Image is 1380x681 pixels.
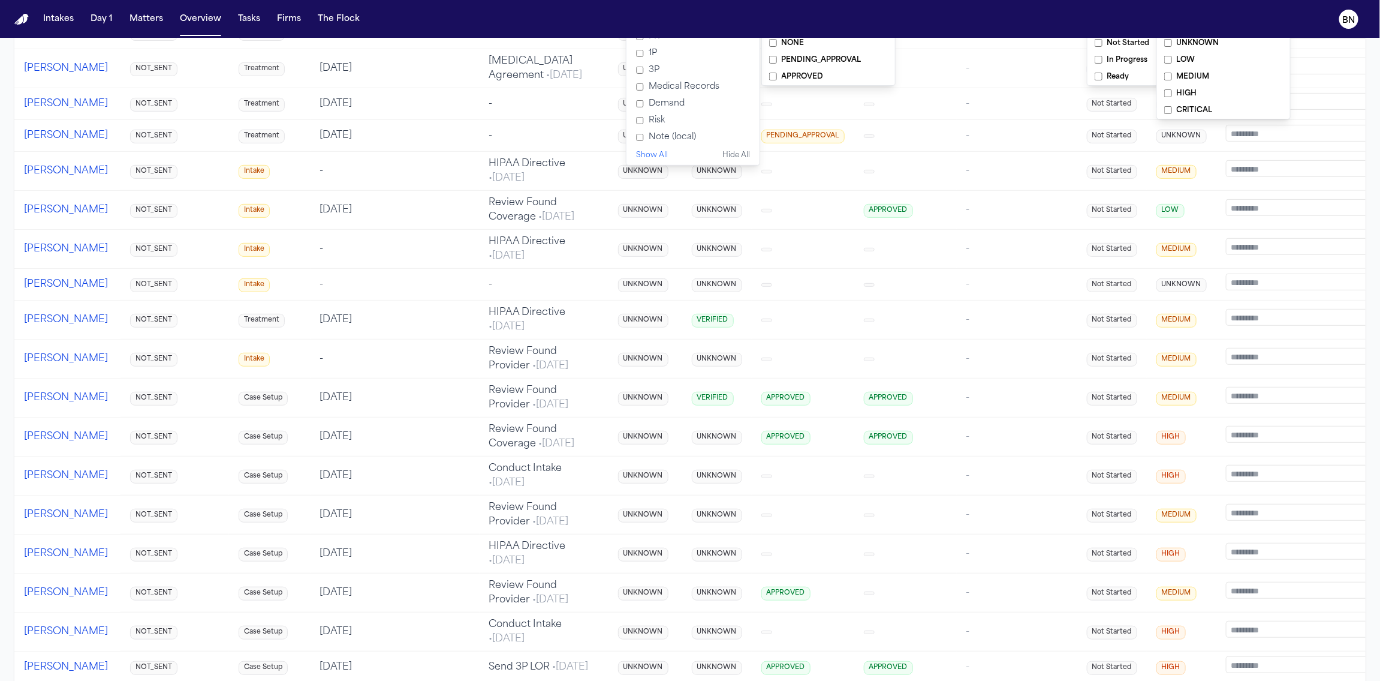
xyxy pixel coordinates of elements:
input: Medical Records [636,83,644,91]
td: - [480,120,608,152]
button: [PERSON_NAME] [24,128,108,143]
span: LOW [1177,55,1195,65]
span: APPROVED [864,204,913,218]
a: The Flock [313,8,364,30]
span: VERIFIED [692,314,734,328]
span: - [966,471,970,481]
label: Note (local) [631,129,755,146]
span: Treatment [239,130,285,143]
span: UNKNOWN [692,626,742,640]
span: - [966,549,970,559]
span: HIGH [1156,626,1186,640]
span: Not Started [1087,626,1137,640]
span: • [DATE] [537,212,575,222]
span: NOT_SENT [130,353,177,367]
span: Not Started [1087,470,1137,484]
span: UNKNOWN [692,509,742,523]
td: - [311,230,480,269]
span: APPROVED [761,392,810,406]
span: NOT_SENT [130,130,177,143]
td: - [311,340,480,379]
button: [PERSON_NAME] [24,164,108,178]
span: - [966,510,970,520]
span: UNKNOWN [1177,38,1219,48]
button: Matters [125,8,168,30]
span: Not Started [1087,509,1137,523]
span: NOT_SENT [130,204,177,218]
a: Overview [175,8,226,30]
span: UNKNOWN [692,470,742,484]
span: HIPAA Directive [489,159,566,183]
span: Review Found Coverage [489,198,575,222]
span: - [966,354,970,364]
span: NOT_SENT [130,661,177,675]
button: [PERSON_NAME] [24,391,108,405]
span: Not Started [1087,98,1137,112]
span: Not Started [1087,587,1137,601]
span: PENDING_APPROVAL [761,130,845,143]
span: - [966,280,970,289]
span: UNKNOWN [618,548,668,562]
span: Not Started [1087,278,1137,292]
span: LOW [1156,204,1185,218]
span: • [DATE] [531,595,569,605]
button: [PERSON_NAME] [24,430,108,444]
span: UNKNOWN [618,509,668,523]
a: Home [14,14,29,25]
button: Firms [272,8,306,30]
label: Risk [631,112,755,129]
span: • [DATE] [489,634,525,644]
span: Not Started [1087,353,1137,367]
button: [PERSON_NAME] [24,508,108,522]
span: Not Started [1087,661,1137,675]
a: Tasks [233,8,265,30]
td: [DATE] [311,457,480,496]
span: • [DATE] [489,251,525,261]
span: UNKNOWN [618,278,668,292]
span: MEDIUM [1177,72,1210,82]
span: • [DATE] [537,439,575,449]
span: MEDIUM [1156,392,1197,406]
span: Intake [239,243,270,257]
span: HIPAA Directive [489,237,566,261]
span: Treatment [239,98,285,112]
span: NOT_SENT [130,509,177,523]
span: Case Setup [239,509,288,523]
span: Treatment [239,62,285,76]
span: UNKNOWN [618,204,668,218]
span: • [DATE] [489,322,525,332]
span: Not Started [1087,392,1137,406]
span: - [966,393,970,403]
span: HIGH [1156,548,1186,562]
span: Not Started [1087,243,1137,257]
input: MEDIUM [1164,73,1172,80]
label: Demand [631,95,755,112]
td: [DATE] [311,88,480,120]
span: - [966,432,970,442]
span: NOT_SENT [130,431,177,445]
span: APPROVED [761,661,810,675]
span: UNKNOWN [618,587,668,601]
span: NOT_SENT [130,314,177,328]
span: UNKNOWN [618,626,668,640]
td: - [311,152,480,191]
td: [DATE] [311,418,480,457]
span: Case Setup [239,431,288,445]
input: Not Started [1095,39,1102,47]
span: - [966,131,970,140]
button: Day 1 [86,8,117,30]
span: Treatment [239,314,285,328]
button: [PERSON_NAME] [24,61,108,76]
button: [PERSON_NAME] [24,313,108,327]
button: Intakes [38,8,79,30]
span: NOT_SENT [130,470,177,484]
span: CRITICAL [1177,106,1213,115]
span: Not Started [1087,548,1137,562]
button: [PERSON_NAME] [24,660,108,674]
span: UNKNOWN [618,62,668,76]
button: [PERSON_NAME] [24,203,108,217]
span: - [966,315,970,325]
